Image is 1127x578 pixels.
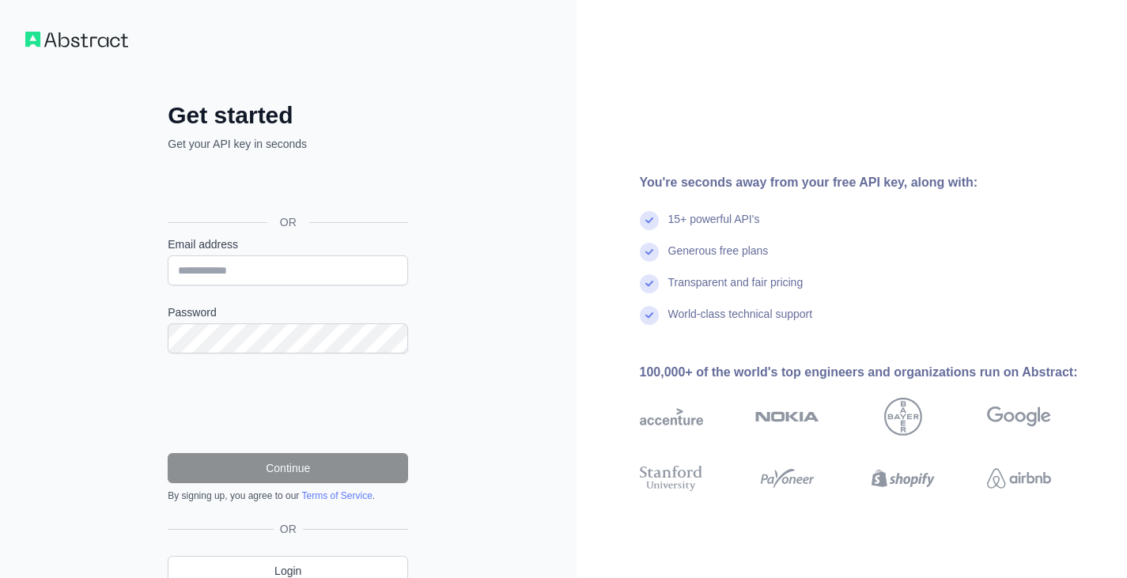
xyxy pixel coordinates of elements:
span: OR [274,521,303,537]
img: accenture [640,398,704,436]
p: Get your API key in seconds [168,136,408,152]
img: shopify [872,463,936,494]
button: Continue [168,453,408,483]
label: Password [168,304,408,320]
div: By signing up, you agree to our . [168,489,408,502]
iframe: reCAPTCHA [168,372,408,434]
img: airbnb [987,463,1051,494]
img: google [987,398,1051,436]
img: Workflow [25,32,128,47]
div: 100,000+ of the world's top engineers and organizations run on Abstract: [640,363,1102,382]
span: OR [267,214,309,230]
div: Transparent and fair pricing [668,274,804,306]
img: payoneer [755,463,819,494]
img: bayer [884,398,922,436]
img: stanford university [640,463,704,494]
iframe: כפתור לכניסה באמצעות חשבון Google [160,169,413,204]
img: check mark [640,243,659,262]
img: nokia [755,398,819,436]
div: World-class technical support [668,306,813,338]
img: check mark [640,274,659,293]
img: check mark [640,306,659,325]
h2: Get started [168,101,408,130]
a: Terms of Service [301,490,372,501]
label: Email address [168,236,408,252]
div: Generous free plans [668,243,769,274]
div: 15+ powerful API's [668,211,760,243]
div: You're seconds away from your free API key, along with: [640,173,1102,192]
img: check mark [640,211,659,230]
